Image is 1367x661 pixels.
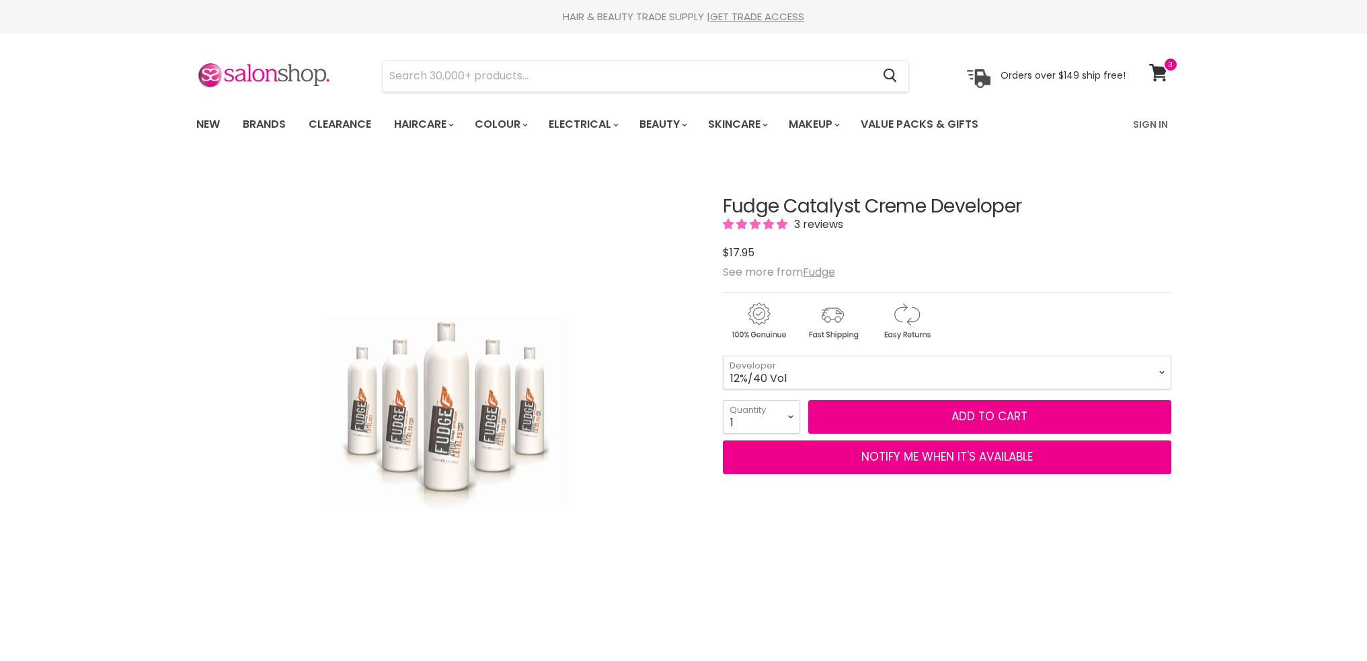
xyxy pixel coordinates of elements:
[723,196,1171,217] h1: Fudge Catalyst Creme Developer
[299,110,381,139] a: Clearance
[698,110,776,139] a: Skincare
[723,440,1171,474] button: NOTIFY ME WHEN IT'S AVAILABLE
[710,9,804,24] a: GET TRADE ACCESS
[539,110,627,139] a: Electrical
[951,408,1027,424] span: Add to cart
[808,400,1171,434] button: Add to cart
[383,61,873,91] input: Search
[871,301,942,342] img: returns.gif
[1001,69,1126,81] p: Orders over $149 ship free!
[790,217,843,232] span: 3 reviews
[803,264,835,280] a: Fudge
[180,10,1188,24] div: HAIR & BEAUTY TRADE SUPPLY |
[851,110,988,139] a: Value Packs & Gifts
[723,245,754,260] span: $17.95
[723,264,835,280] span: See more from
[233,110,296,139] a: Brands
[723,400,800,434] select: Quantity
[186,105,1057,144] ul: Main menu
[723,217,790,232] span: 5.00 stars
[629,110,695,139] a: Beauty
[1125,110,1176,139] a: Sign In
[723,301,794,342] img: genuine.gif
[186,110,230,139] a: New
[382,60,909,92] form: Product
[180,105,1188,144] nav: Main
[384,110,462,139] a: Haircare
[797,301,868,342] img: shipping.gif
[325,231,569,596] img: Fudge Catalyst Creme Developer
[465,110,536,139] a: Colour
[779,110,848,139] a: Makeup
[873,61,908,91] button: Search
[1300,598,1354,648] iframe: Gorgias live chat messenger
